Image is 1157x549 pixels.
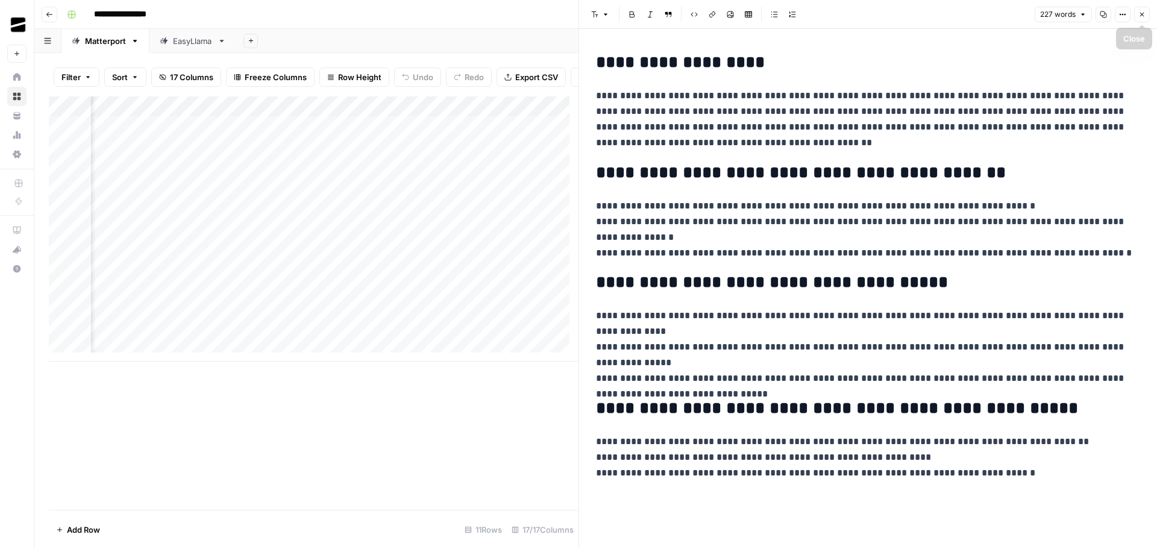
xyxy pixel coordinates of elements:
[7,259,27,278] button: Help + Support
[507,520,578,539] div: 17/17 Columns
[7,145,27,164] a: Settings
[515,71,558,83] span: Export CSV
[460,520,507,539] div: 11 Rows
[394,67,441,87] button: Undo
[7,67,27,87] a: Home
[465,71,484,83] span: Redo
[319,67,389,87] button: Row Height
[173,35,213,47] div: EasyLlama
[149,29,236,53] a: EasyLlama
[7,14,29,36] img: OGM Logo
[112,71,128,83] span: Sort
[61,71,81,83] span: Filter
[54,67,99,87] button: Filter
[446,67,492,87] button: Redo
[7,87,27,106] a: Browse
[338,71,381,83] span: Row Height
[61,29,149,53] a: Matterport
[170,71,213,83] span: 17 Columns
[85,35,126,47] div: Matterport
[245,71,307,83] span: Freeze Columns
[151,67,221,87] button: 17 Columns
[1040,9,1076,20] span: 227 words
[8,240,26,259] div: What's new?
[7,106,27,125] a: Your Data
[7,125,27,145] a: Usage
[497,67,566,87] button: Export CSV
[104,67,146,87] button: Sort
[67,524,100,536] span: Add Row
[7,221,27,240] a: AirOps Academy
[1035,7,1092,22] button: 227 words
[226,67,315,87] button: Freeze Columns
[7,10,27,40] button: Workspace: OGM
[49,520,107,539] button: Add Row
[413,71,433,83] span: Undo
[7,240,27,259] button: What's new?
